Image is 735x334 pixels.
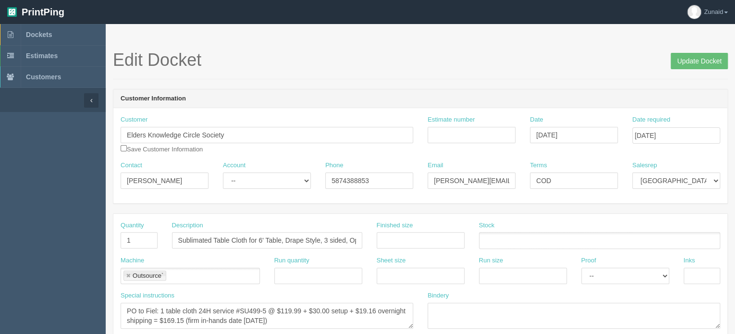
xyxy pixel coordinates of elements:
[274,256,309,265] label: Run quantity
[26,73,61,81] span: Customers
[113,50,728,70] h1: Edit Docket
[632,115,670,124] label: Date required
[428,161,443,170] label: Email
[671,53,728,69] input: Update Docket
[687,5,701,19] img: avatar_default-7531ab5dedf162e01f1e0bb0964e6a185e93c5c22dfe317fb01d7f8cd2b1632c.jpg
[530,115,543,124] label: Date
[26,52,58,60] span: Estimates
[121,291,174,300] label: Special instructions
[479,221,495,230] label: Stock
[581,256,596,265] label: Proof
[377,256,406,265] label: Sheet size
[113,89,727,109] header: Customer Information
[26,31,52,38] span: Dockets
[530,161,547,170] label: Terms
[377,221,413,230] label: Finished size
[121,221,144,230] label: Quantity
[172,221,203,230] label: Description
[121,115,147,124] label: Customer
[121,161,142,170] label: Contact
[479,256,503,265] label: Run size
[121,303,413,329] textarea: PO to Fiel: 1 table cloth 24H service #SU499-5 @ $119.99 + $30.00 setup + $19.16 overnight shippi...
[325,161,343,170] label: Phone
[121,256,144,265] label: Machine
[121,115,413,154] div: Save Customer Information
[223,161,245,170] label: Account
[428,115,475,124] label: Estimate number
[632,161,657,170] label: Salesrep
[133,272,163,279] div: Outsource`
[121,127,413,143] input: Enter customer name
[428,291,449,300] label: Bindery
[7,7,17,17] img: logo-3e63b451c926e2ac314895c53de4908e5d424f24456219fb08d385ab2e579770.png
[684,256,695,265] label: Inks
